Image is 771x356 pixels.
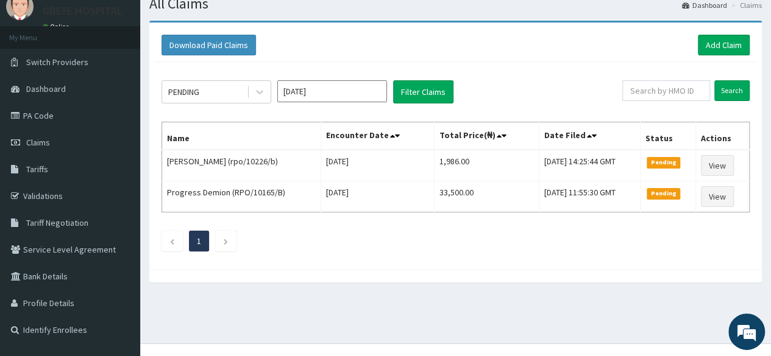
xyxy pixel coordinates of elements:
th: Date Filed [539,122,641,150]
td: Progress Demion (RPO/10165/B) [162,181,321,212]
a: Next page [223,236,229,246]
span: Tariff Negotiation [26,217,88,228]
span: Dashboard [26,83,66,94]
td: 1,986.00 [434,150,539,181]
a: Online [43,23,72,31]
a: View [701,186,734,207]
td: [DATE] 14:25:44 GMT [539,150,641,181]
th: Encounter Date [321,122,435,150]
td: 33,500.00 [434,181,539,212]
th: Status [640,122,695,150]
a: Page 1 is your current page [197,236,201,246]
a: Add Claim [698,35,750,55]
button: Download Paid Claims [162,35,256,55]
span: Switch Providers [26,57,88,68]
span: Tariffs [26,164,48,175]
td: [DATE] 11:55:30 GMT [539,181,641,212]
th: Name [162,122,321,150]
th: Total Price(₦) [434,122,539,150]
td: [DATE] [321,150,435,181]
td: [PERSON_NAME] (rpo/10226/b) [162,150,321,181]
a: Previous page [169,236,175,246]
button: Filter Claims [393,80,453,103]
a: View [701,155,734,176]
td: [DATE] [321,181,435,212]
span: Claims [26,137,50,148]
input: Search by HMO ID [622,80,710,101]
div: PENDING [168,86,199,98]
span: Pending [647,157,680,168]
input: Search [714,80,750,101]
th: Actions [696,122,750,150]
span: Pending [647,188,680,199]
input: Select Month and Year [277,80,387,102]
p: GBEYE HOSPITAL [43,5,123,16]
